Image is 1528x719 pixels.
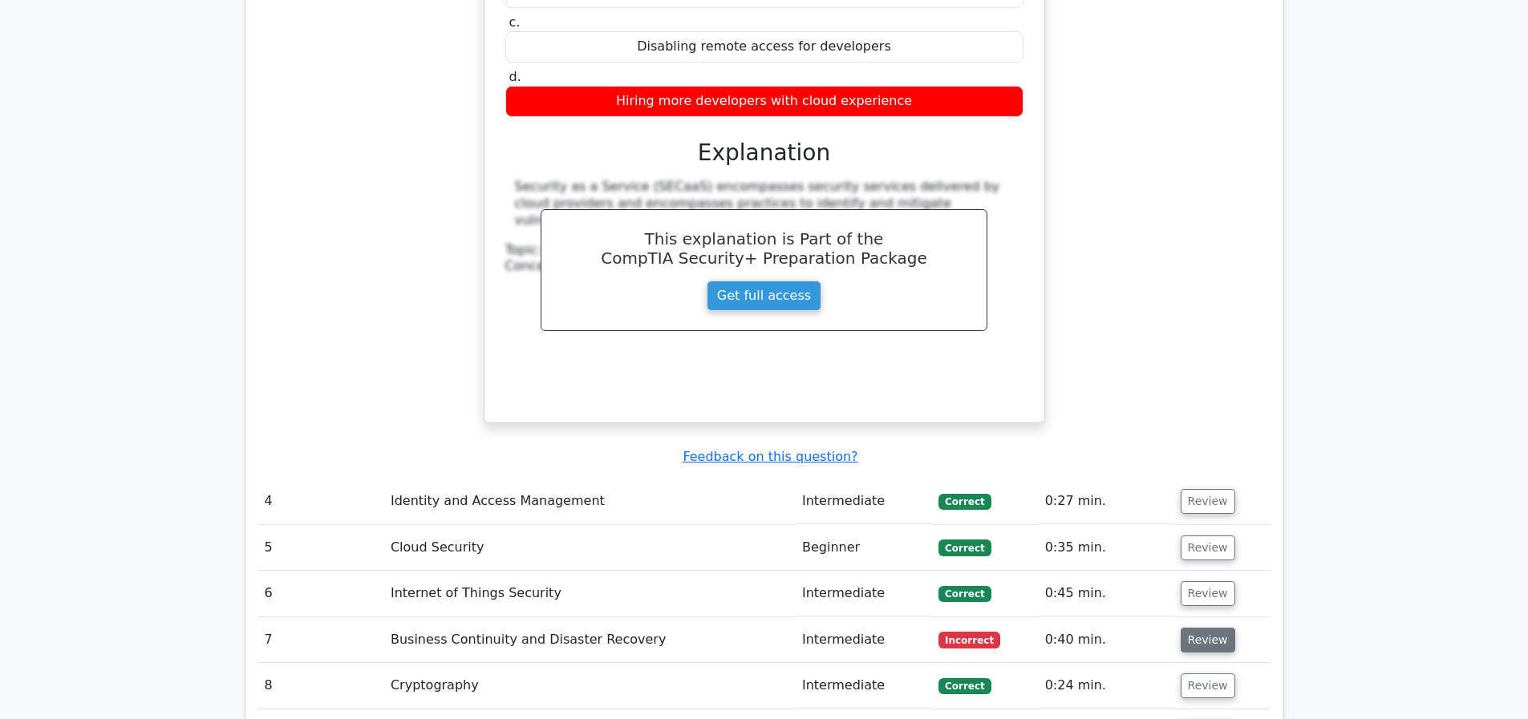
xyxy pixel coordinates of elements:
button: Review [1181,489,1235,514]
td: Intermediate [796,571,932,616]
a: Feedback on this question? [683,449,857,464]
span: c. [509,14,521,30]
span: Incorrect [938,632,1000,648]
td: 6 [258,571,384,616]
td: 0:40 min. [1039,617,1174,663]
span: d. [509,69,521,84]
a: Get full access [707,281,821,311]
button: Review [1181,673,1235,698]
span: Correct [938,586,991,602]
td: 0:35 min. [1039,525,1174,571]
h3: Explanation [515,139,1014,167]
td: 4 [258,479,384,524]
td: 7 [258,617,384,663]
td: Cloud Security [384,525,796,571]
td: Intermediate [796,617,932,663]
td: 0:27 min. [1039,479,1174,524]
td: Identity and Access Management [384,479,796,524]
td: 5 [258,525,384,571]
div: Disabling remote access for developers [505,31,1023,63]
td: Beginner [796,525,932,571]
td: Cryptography [384,663,796,709]
td: 0:24 min. [1039,663,1174,709]
td: Internet of Things Security [384,571,796,616]
div: Security as a Service (SECaaS) encompasses security services delivered by cloud providers and enc... [515,179,1014,228]
td: 8 [258,663,384,709]
span: Correct [938,494,991,510]
button: Review [1181,581,1235,606]
div: Topic: [505,242,1023,259]
td: Business Continuity and Disaster Recovery [384,617,796,663]
td: Intermediate [796,663,932,709]
div: Hiring more developers with cloud experience [505,86,1023,117]
span: Correct [938,539,991,555]
div: Concept: [505,258,1023,275]
button: Review [1181,628,1235,652]
span: Correct [938,678,991,694]
td: 0:45 min. [1039,571,1174,616]
td: Intermediate [796,479,932,524]
button: Review [1181,535,1235,560]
